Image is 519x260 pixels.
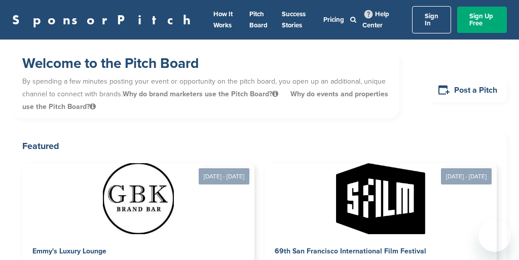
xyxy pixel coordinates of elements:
[22,72,389,116] p: By spending a few minutes posting your event or opportunity on the pitch board, you open up an ad...
[478,219,511,252] iframe: Button to launch messaging window
[213,10,233,29] a: How It Works
[362,8,389,31] a: Help Center
[430,78,507,102] a: Post a Pitch
[32,247,106,255] span: Emmy's Luxury Lounge
[103,163,174,234] img: Sponsorpitch &
[275,247,426,255] span: 69th San Francisco International Film Festival
[282,10,306,29] a: Success Stories
[12,13,197,26] a: SponsorPitch
[22,139,497,153] h2: Featured
[123,90,280,98] span: Why do brand marketers use the Pitch Board?
[441,168,492,184] div: [DATE] - [DATE]
[457,7,507,33] a: Sign Up Free
[249,10,268,29] a: Pitch Board
[323,16,344,24] a: Pricing
[336,163,425,234] img: Sponsorpitch &
[199,168,249,184] div: [DATE] - [DATE]
[412,6,451,33] a: Sign In
[22,54,389,72] h1: Welcome to the Pitch Board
